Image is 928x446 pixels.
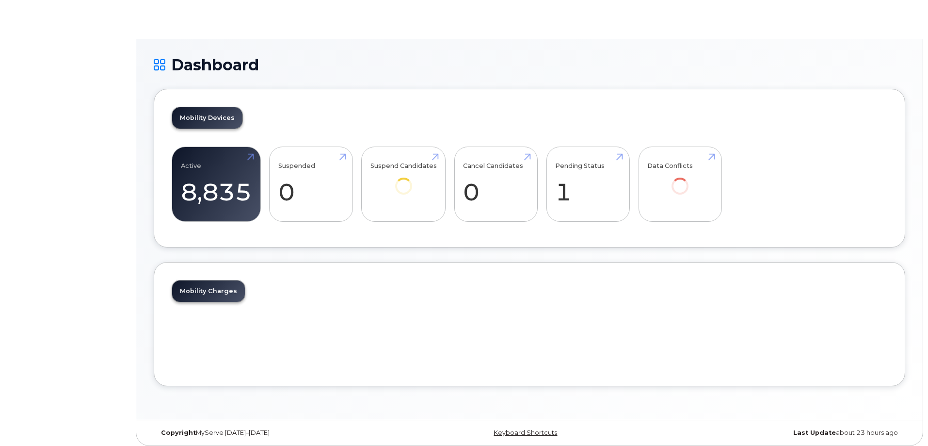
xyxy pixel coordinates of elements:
a: Suspended 0 [278,152,344,216]
div: about 23 hours ago [655,429,905,437]
a: Mobility Devices [172,107,242,129]
h1: Dashboard [154,56,905,73]
a: Active 8,835 [181,152,252,216]
div: MyServe [DATE]–[DATE] [154,429,404,437]
a: Suspend Candidates [370,152,437,208]
strong: Copyright [161,429,196,436]
strong: Last Update [793,429,836,436]
a: Cancel Candidates 0 [463,152,528,216]
a: Pending Status 1 [555,152,621,216]
a: Data Conflicts [647,152,713,208]
a: Mobility Charges [172,281,245,302]
a: Keyboard Shortcuts [494,429,557,436]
